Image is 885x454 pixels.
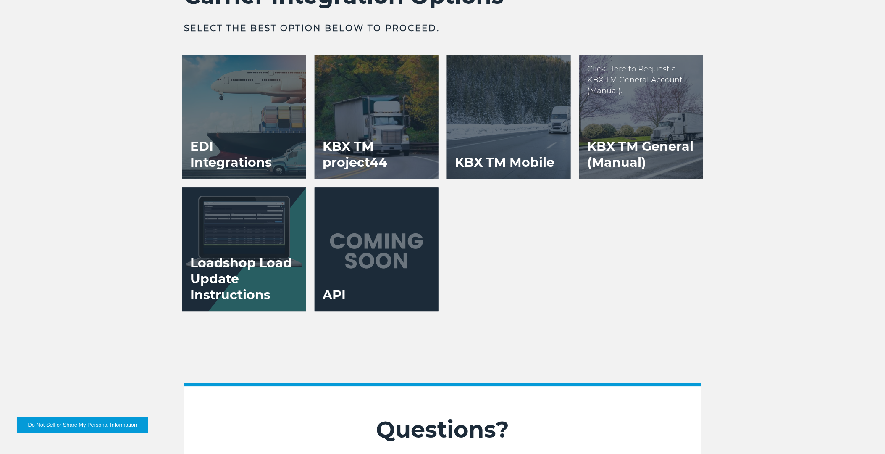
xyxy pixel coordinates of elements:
[315,279,355,311] h3: API
[182,55,306,179] a: EDI Integrations
[315,55,439,179] a: KBX TM project44
[315,187,439,311] a: API
[588,63,695,96] p: Click Here to Request a KBX TM General Account (Manual).
[579,55,703,179] a: KBX TM General (Manual)
[579,130,703,179] h3: KBX TM General (Manual)
[184,22,701,34] h3: Select the best option below to proceed.
[315,130,439,179] h3: KBX TM project44
[184,416,701,443] h2: Questions?
[447,146,563,179] h3: KBX TM Mobile
[182,247,306,311] h3: Loadshop Load Update Instructions
[17,417,148,433] button: Do Not Sell or Share My Personal Information
[182,130,306,179] h3: EDI Integrations
[182,187,306,311] a: Loadshop Load Update Instructions
[447,55,571,179] a: KBX TM Mobile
